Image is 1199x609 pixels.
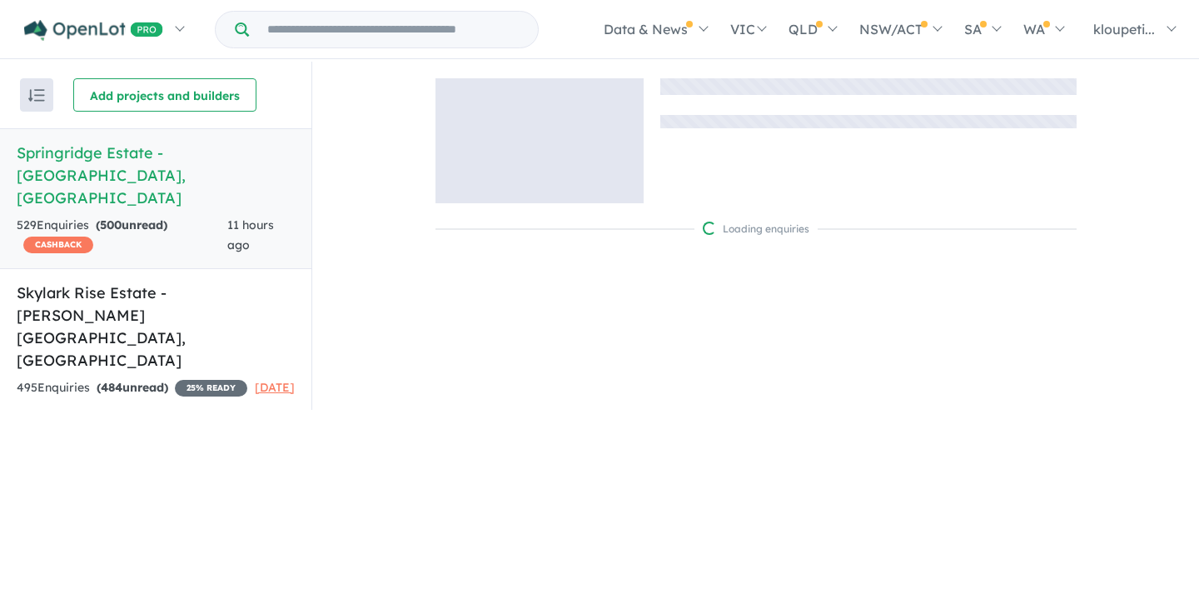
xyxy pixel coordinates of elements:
[703,221,809,237] div: Loading enquiries
[17,378,247,398] div: 495 Enquir ies
[73,78,256,112] button: Add projects and builders
[255,380,295,395] span: [DATE]
[23,237,93,253] span: CASHBACK
[17,282,295,372] h5: Skylark Rise Estate - [PERSON_NAME][GEOGRAPHIC_DATA] , [GEOGRAPHIC_DATA]
[100,217,122,232] span: 500
[96,217,167,232] strong: ( unread)
[17,216,227,256] div: 529 Enquir ies
[17,142,295,209] h5: Springridge Estate - [GEOGRAPHIC_DATA] , [GEOGRAPHIC_DATA]
[1093,21,1155,37] span: kloupeti...
[175,380,247,397] span: 25 % READY
[101,380,122,395] span: 484
[28,89,45,102] img: sort.svg
[97,380,168,395] strong: ( unread)
[252,12,535,47] input: Try estate name, suburb, builder or developer
[227,217,274,252] span: 11 hours ago
[24,20,163,41] img: Openlot PRO Logo White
